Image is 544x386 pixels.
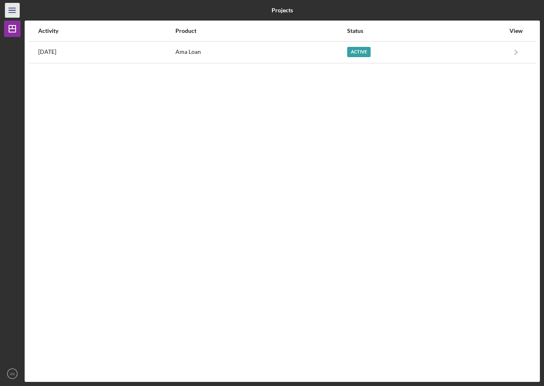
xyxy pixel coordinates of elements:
[4,365,21,382] button: VK
[175,42,347,62] div: Ama Loan
[347,47,371,57] div: Active
[38,28,175,34] div: Activity
[272,7,293,14] b: Projects
[10,372,15,376] text: VK
[38,49,56,55] time: 2025-08-20 02:49
[506,28,526,34] div: View
[175,28,347,34] div: Product
[347,28,505,34] div: Status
